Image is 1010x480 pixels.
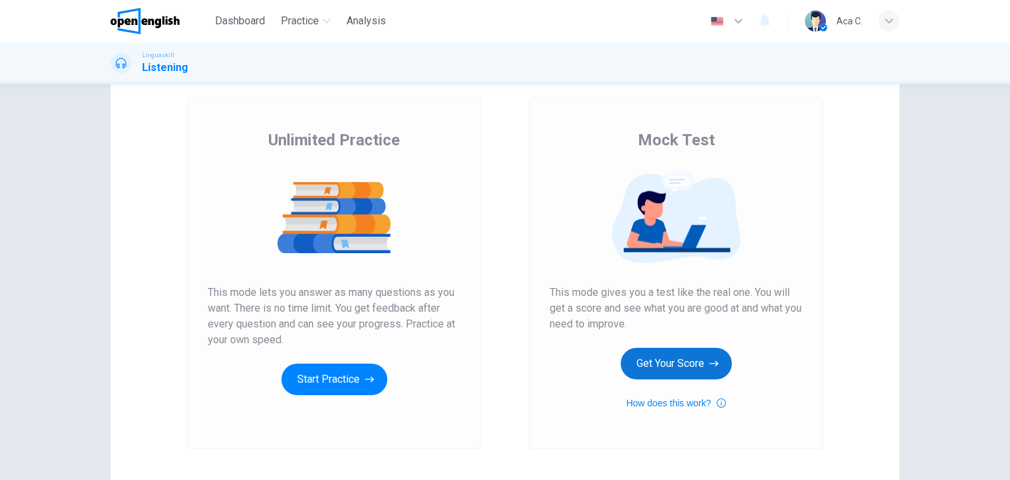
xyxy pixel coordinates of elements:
img: Profile picture [805,11,826,32]
a: OpenEnglish logo [110,8,210,34]
button: Analysis [341,9,391,33]
span: Practice [281,13,319,29]
span: This mode lets you answer as many questions as you want. There is no time limit. You get feedback... [208,285,460,348]
button: How does this work? [626,395,725,411]
span: Dashboard [215,13,265,29]
button: Dashboard [210,9,270,33]
h1: Listening [142,60,188,76]
button: Get Your Score [621,348,732,379]
span: This mode gives you a test like the real one. You will get a score and see what you are good at a... [550,285,802,332]
img: OpenEnglish logo [110,8,180,34]
button: Start Practice [281,364,387,395]
img: en [709,16,725,26]
div: Aca C. [836,13,863,29]
span: Linguaskill [142,51,174,60]
button: Practice [276,9,336,33]
span: Unlimited Practice [268,130,400,151]
span: Mock Test [638,130,715,151]
span: Analysis [347,13,386,29]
